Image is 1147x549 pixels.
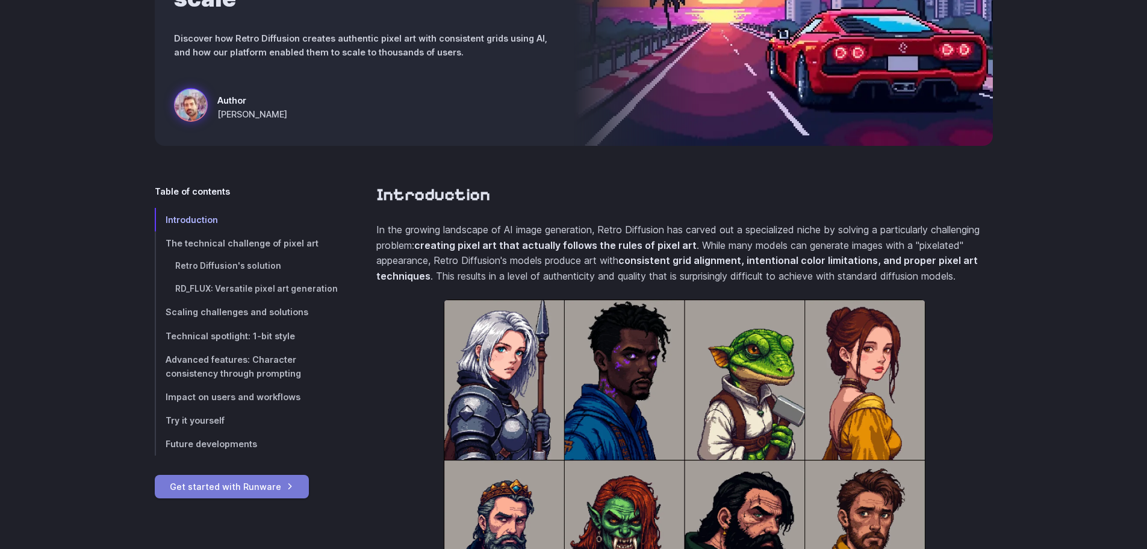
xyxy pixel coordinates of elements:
strong: consistent grid alignment, intentional color limitations, and proper pixel art techniques [376,254,978,282]
span: Impact on users and workflows [166,392,300,402]
a: a red sports car on a futuristic highway with a sunset and city skyline in the background, styled... [174,88,287,127]
a: Introduction [155,208,338,231]
span: Table of contents [155,184,230,198]
a: Scaling challenges and solutions [155,300,338,324]
span: Try it yourself [166,415,225,425]
span: Retro Diffusion's solution [175,261,281,271]
span: [PERSON_NAME] [217,107,287,121]
span: Advanced features: Character consistency through prompting [166,354,301,378]
a: Get started with Runware [155,475,309,498]
a: Impact on users and workflows [155,385,338,409]
a: Retro Diffusion's solution [155,255,338,278]
span: Scaling challenges and solutions [166,307,308,317]
strong: creating pixel art that actually follows the rules of pixel art [414,239,697,251]
p: In the growing landscape of AI image generation, Retro Diffusion has carved out a specialized nic... [376,222,993,284]
span: The technical challenge of pixel art [166,238,319,248]
span: RD_FLUX: Versatile pixel art generation [175,284,338,293]
a: The technical challenge of pixel art [155,231,338,255]
p: Discover how Retro Diffusion creates authentic pixel art with consistent grids using AI, and how ... [174,31,555,59]
span: Introduction [166,215,218,225]
a: Try it yourself [155,409,338,432]
a: Technical spotlight: 1-bit style [155,324,338,348]
a: Introduction [376,184,490,205]
span: Future developments [166,439,257,449]
a: Future developments [155,432,338,456]
span: Technical spotlight: 1-bit style [166,331,295,341]
span: Author [217,93,287,107]
a: Advanced features: Character consistency through prompting [155,348,338,385]
a: RD_FLUX: Versatile pixel art generation [155,278,338,301]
